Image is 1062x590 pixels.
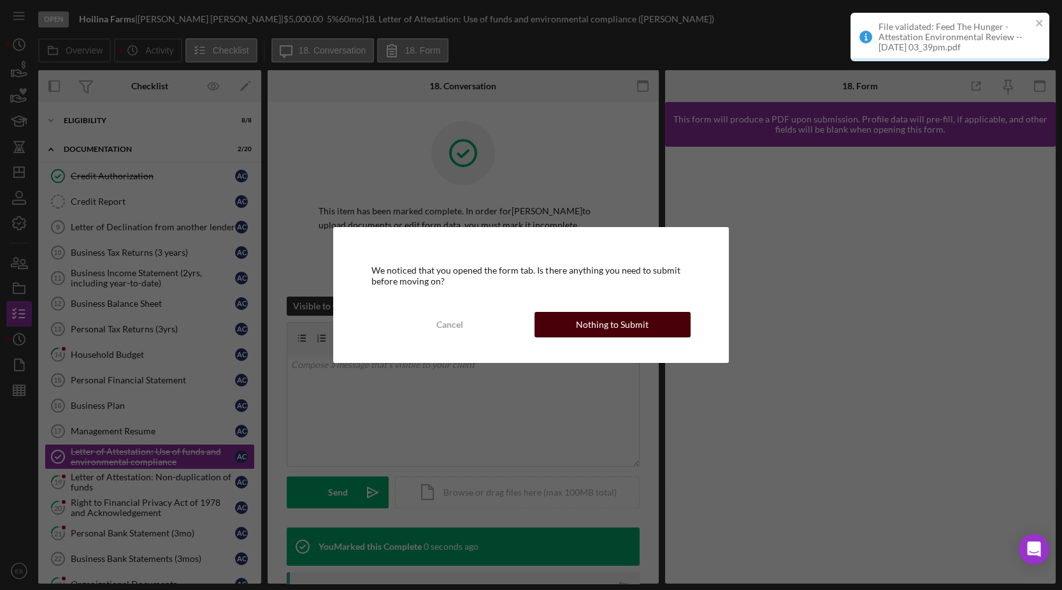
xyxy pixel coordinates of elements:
div: We noticed that you opened the form tab. Is there anything you need to submit before moving on? [371,265,690,286]
div: Cancel [436,312,463,337]
button: Nothing to Submit [535,312,691,337]
button: close [1035,18,1044,30]
div: Open Intercom Messenger [1019,534,1049,564]
div: File validated: Feed The Hunger - Attestation Environmental Review -- [DATE] 03_39pm.pdf [879,22,1031,52]
button: Cancel [371,312,527,337]
div: Nothing to Submit [576,312,649,337]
